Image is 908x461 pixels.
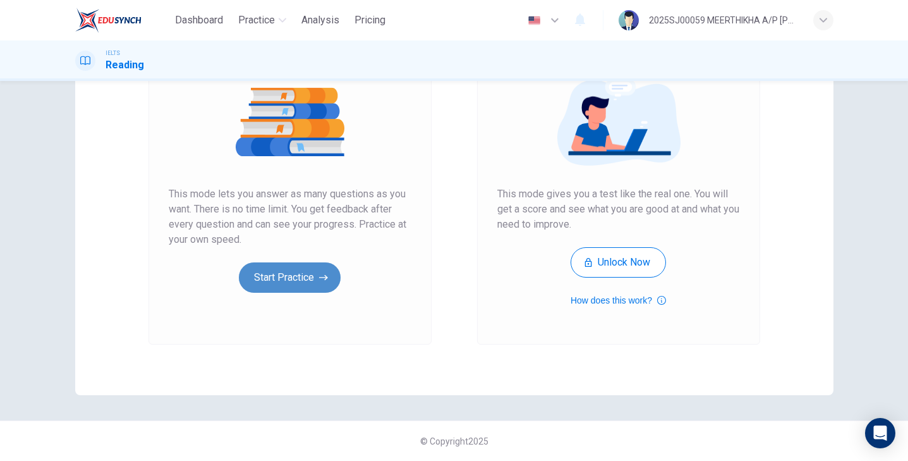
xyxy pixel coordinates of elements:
img: en [526,16,542,25]
img: Profile picture [619,10,639,30]
a: EduSynch logo [75,8,171,33]
button: Start Practice [239,262,341,293]
button: Analysis [296,9,344,32]
span: IELTS [106,49,120,58]
button: Dashboard [170,9,228,32]
button: Unlock Now [571,247,666,278]
span: Dashboard [175,13,223,28]
button: Pricing [349,9,390,32]
h1: Reading [106,58,144,73]
span: Practice [238,13,275,28]
span: Pricing [354,13,385,28]
button: How does this work? [571,293,666,308]
span: This mode lets you answer as many questions as you want. There is no time limit. You get feedback... [169,187,411,247]
div: 2025SJ00059 MEERTHIKHA A/P [PERSON_NAME] [649,13,798,28]
span: This mode gives you a test like the real one. You will get a score and see what you are good at a... [497,187,740,232]
span: © Copyright 2025 [420,436,488,446]
span: Analysis [301,13,339,28]
button: Practice [233,9,291,32]
div: Open Intercom Messenger [865,418,895,448]
img: EduSynch logo [75,8,142,33]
